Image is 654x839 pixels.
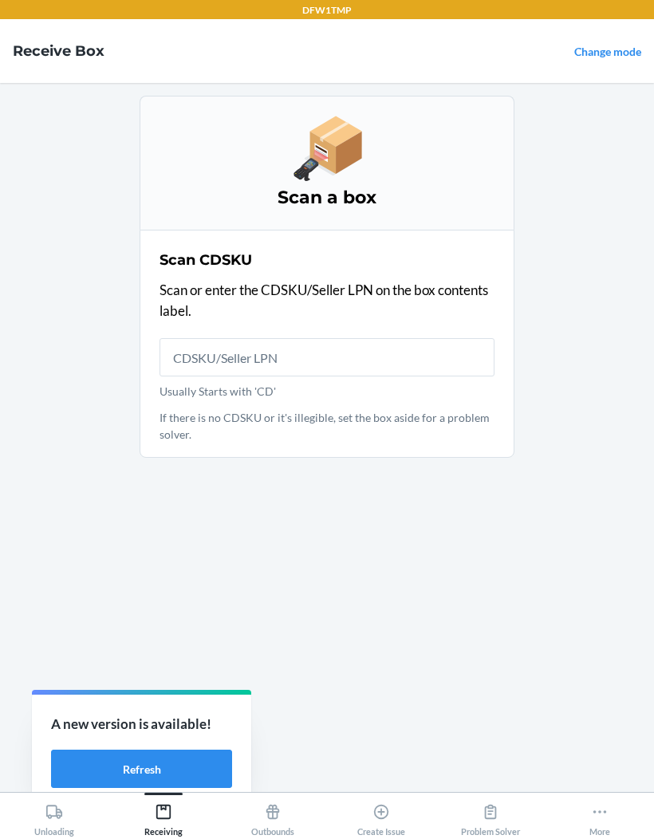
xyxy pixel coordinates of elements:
[357,797,405,837] div: Create Issue
[144,797,183,837] div: Receiving
[34,797,74,837] div: Unloading
[302,3,352,18] p: DFW1TMP
[160,383,494,400] p: Usually Starts with 'CD'
[251,797,294,837] div: Outbounds
[574,45,641,58] a: Change mode
[545,793,654,837] button: More
[160,280,494,321] p: Scan or enter the CDSKU/Seller LPN on the box contents label.
[13,41,104,61] h4: Receive Box
[160,409,494,443] p: If there is no CDSKU or it's illegible, set the box aside for a problem solver.
[160,250,252,270] h2: Scan CDSKU
[160,185,494,211] h3: Scan a box
[461,797,520,837] div: Problem Solver
[51,714,232,735] p: A new version is available!
[160,338,494,376] input: Usually Starts with 'CD'
[218,793,327,837] button: Outbounds
[436,793,546,837] button: Problem Solver
[589,797,610,837] div: More
[51,750,232,788] button: Refresh
[109,793,219,837] button: Receiving
[327,793,436,837] button: Create Issue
